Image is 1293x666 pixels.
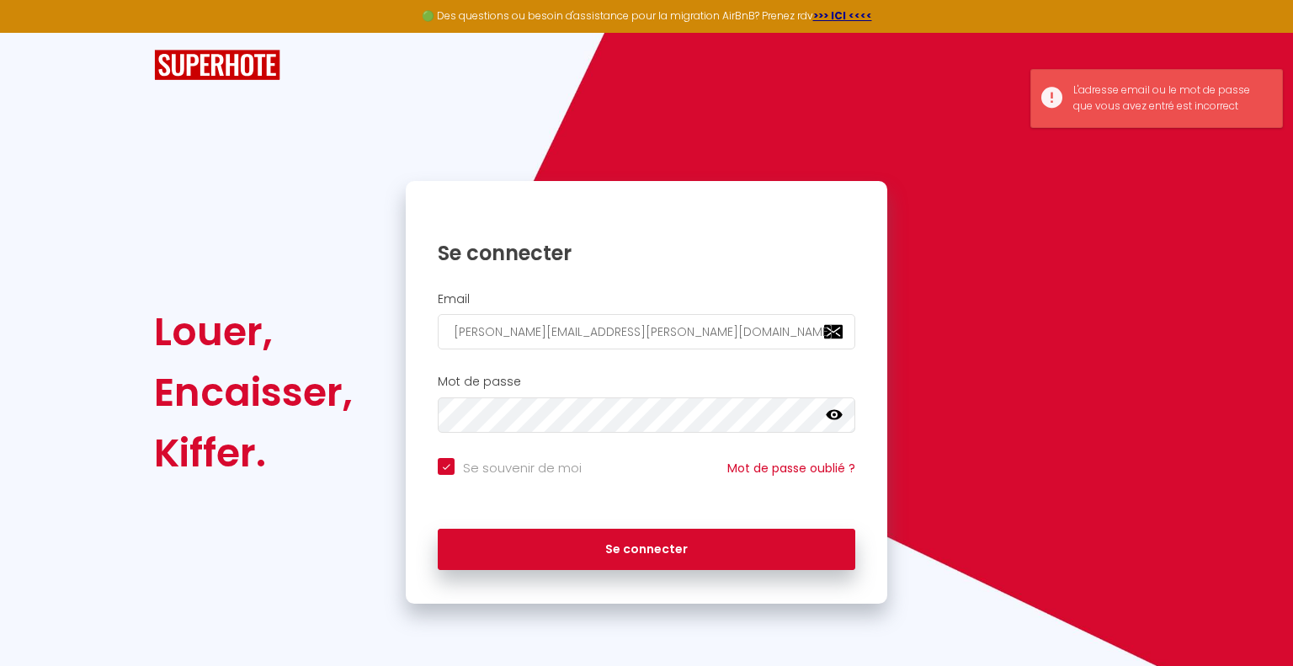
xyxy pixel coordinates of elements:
h1: Se connecter [438,240,855,266]
a: Mot de passe oublié ? [727,460,855,477]
button: Se connecter [438,529,855,571]
img: SuperHote logo [154,50,280,81]
div: L'adresse email ou le mot de passe que vous avez entré est incorrect [1073,83,1265,115]
div: Louer, [154,301,353,362]
h2: Mot de passe [438,375,855,389]
a: >>> ICI <<<< [813,8,872,23]
h2: Email [438,292,855,306]
div: Kiffer. [154,423,353,483]
input: Ton Email [438,314,855,349]
div: Encaisser, [154,362,353,423]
